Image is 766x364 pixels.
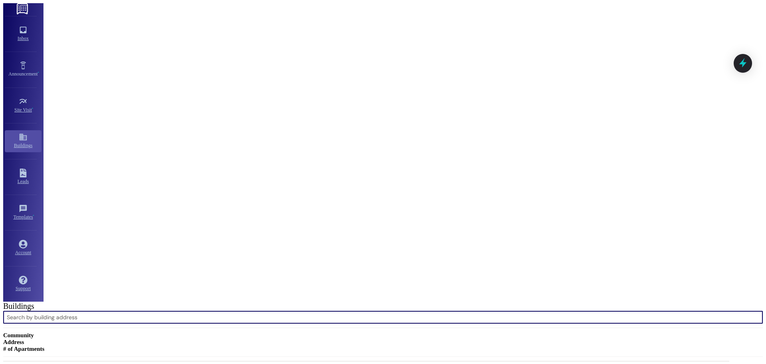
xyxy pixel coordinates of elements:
img: ResiDesk Logo [17,3,30,14]
a: Inbox [5,23,41,45]
a: Support [5,273,41,295]
a: Account [5,237,41,259]
div: Support [1,284,45,292]
span: • [38,70,39,76]
a: Templates • [5,202,41,223]
div: Account [1,249,45,257]
div: Leads [1,177,45,185]
input: Search by building address [7,312,762,323]
div: Buildings [1,141,45,149]
span: • [33,213,34,219]
div: # of Apartments [3,346,763,352]
div: Templates [1,213,45,221]
a: Leads [5,166,41,188]
a: Site Visit • [5,95,41,116]
span: • [32,106,33,111]
div: Inbox [1,34,45,42]
div: Community [3,332,763,339]
div: Buildings [3,302,763,311]
div: Address [3,339,763,346]
div: Announcement [1,70,45,78]
div: Site Visit [1,106,45,114]
a: Buildings [5,130,41,152]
